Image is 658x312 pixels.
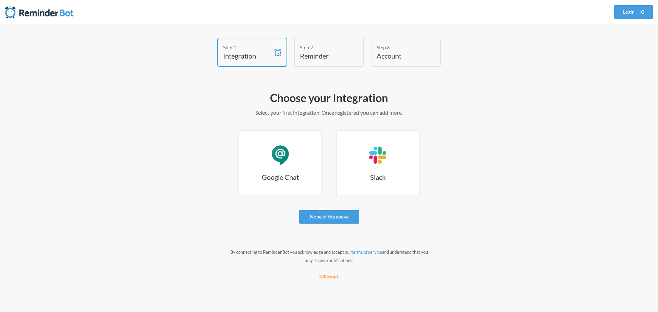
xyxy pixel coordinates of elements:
[130,109,528,117] p: Select your first integration. Once registered you can add more.
[223,44,271,51] div: Step 1
[351,249,382,255] a: terms of service
[230,249,428,263] small: By connecting to Reminder Bot you acknowledge and accept our and understand that you may receive ...
[239,172,321,182] h3: Google Chat
[377,44,425,51] div: Step 3
[130,91,528,105] h2: Choose your Integration
[223,51,271,61] h4: Integration
[319,274,339,279] small: Restart
[337,172,419,182] h3: Slack
[299,210,359,224] a: None of the above
[5,5,74,19] img: Reminder Bot
[614,5,653,19] a: Login
[300,44,348,51] div: Step 2
[300,51,348,61] h4: Reminder
[377,51,425,61] h4: Account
